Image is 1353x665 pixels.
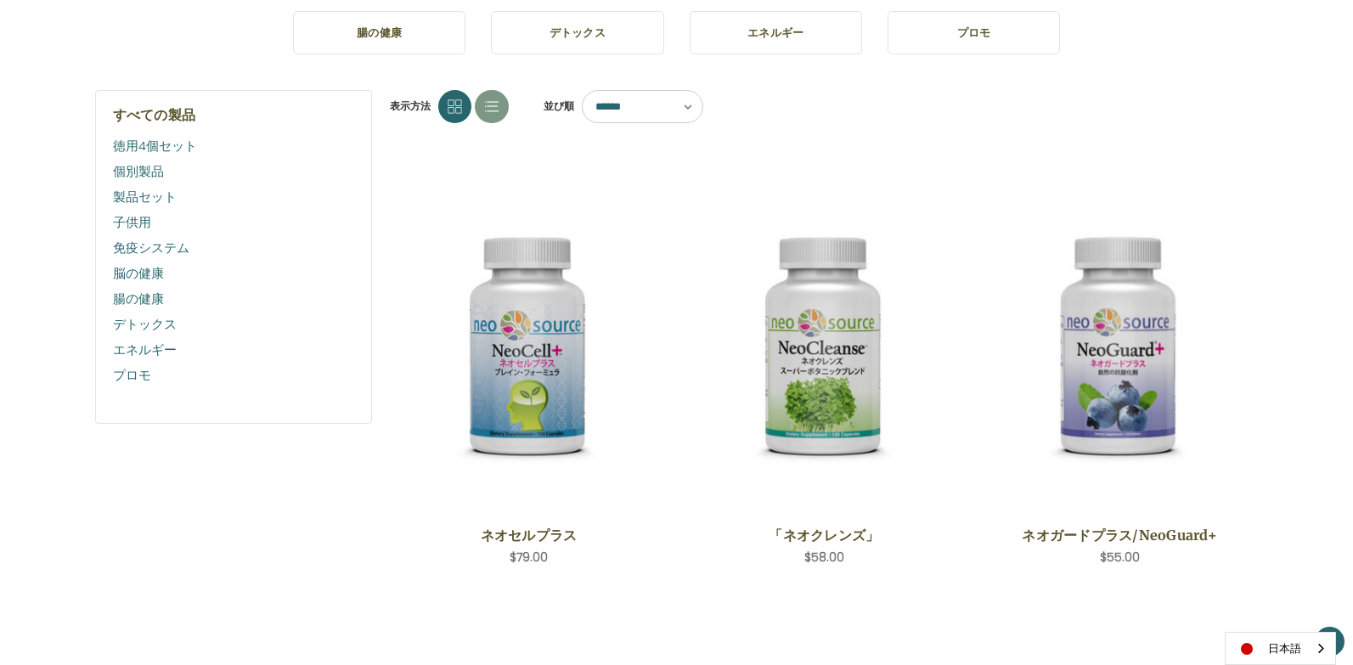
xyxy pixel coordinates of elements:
[690,11,862,55] a: エネルギー
[491,11,663,55] a: デトックス
[113,363,355,388] a: プロモ
[113,108,355,121] h5: すべての製品
[113,210,355,235] a: 子供用
[804,549,844,566] span: $58.00
[698,221,950,473] img: 「ネオクレンズ」
[113,261,355,286] a: 脳の健康
[113,159,355,184] a: 個別製品
[505,25,650,42] h5: デトックス
[113,337,355,363] a: エネルギー
[1100,549,1140,566] span: $55.00
[1225,632,1336,665] aside: Language selected: 日本語
[403,181,655,513] a: NeoCell Plus,$79.00
[113,312,355,337] a: デトックス
[293,11,465,55] a: 腸の健康
[113,235,355,261] a: 免疫システム
[703,25,848,42] h5: エネルギー
[1003,525,1237,545] a: ネオガードプラス/NeoGuard+
[534,93,574,119] label: 並び順
[113,133,355,159] a: 徳用4個セット
[708,525,941,545] a: 「ネオクレンズ」
[994,221,1246,473] img: ネオガードプラス/NeoGuard+
[1226,633,1335,664] a: 日本語
[901,25,1046,42] h5: プロモ
[403,221,655,473] img: ネオセルプラス
[994,181,1246,513] a: NeoGuard Plus,$55.00
[307,25,452,42] h5: 腸の健康
[412,525,645,545] a: ネオセルプラス
[888,11,1060,55] a: プロモ
[1225,632,1336,665] div: Language
[390,99,431,114] span: 表示方法
[113,286,355,312] a: 腸の健康
[510,549,548,566] span: $79.00
[698,181,950,513] a: NeoCleanse,$58.00
[113,184,355,210] a: 製品セット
